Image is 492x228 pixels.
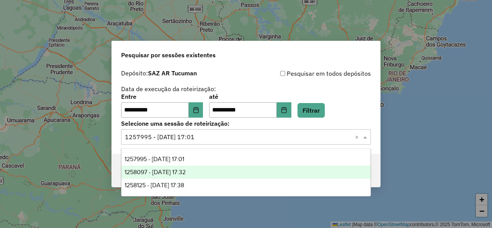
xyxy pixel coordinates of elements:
[125,182,184,188] span: 1258125 - [DATE] 17:38
[246,69,371,78] div: Pesquisar em todos depósitos
[121,119,371,128] label: Selecione uma sessão de roteirização:
[121,84,216,93] label: Data de execução da roteirização:
[355,132,361,141] span: Clear all
[148,69,197,77] strong: SAZ AR Tucuman
[125,169,186,175] span: 1258097 - [DATE] 17:32
[298,103,325,118] button: Filtrar
[125,156,184,162] span: 1257995 - [DATE] 17:01
[121,68,197,78] label: Depósito:
[209,92,291,101] label: até
[121,148,371,196] ng-dropdown-panel: Options list
[189,102,203,118] button: Choose Date
[121,92,203,101] label: Entre
[121,50,216,60] span: Pesquisar por sessões existentes
[277,102,291,118] button: Choose Date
